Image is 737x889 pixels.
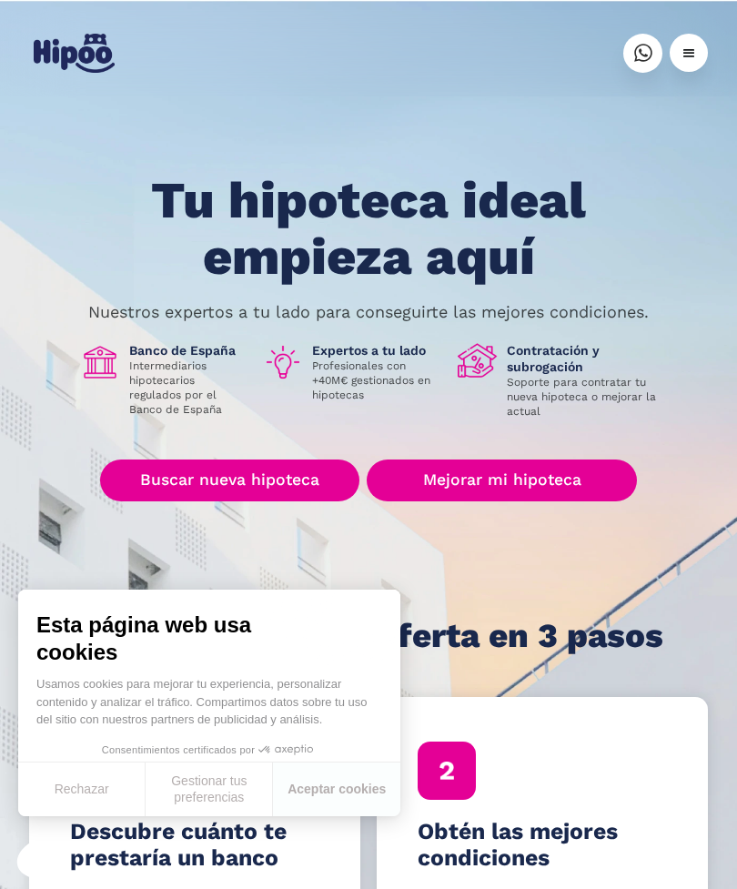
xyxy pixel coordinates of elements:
div: menu [670,34,708,72]
p: Profesionales con +40M€ gestionados en hipotecas [312,359,443,402]
h1: Banco de España [129,342,248,359]
h1: Tu hipoteca ideal empieza aquí [76,173,661,285]
p: Soporte para contratar tu nueva hipoteca o mejorar la actual [507,375,658,419]
h1: Expertos a tu lado [312,342,443,359]
h1: Contratación y subrogación [507,342,658,375]
p: Intermediarios hipotecarios regulados por el Banco de España [129,359,248,417]
a: Buscar nueva hipoteca [100,460,359,501]
h4: Descubre cuánto te prestaría un banco [70,818,319,873]
a: home [29,26,118,80]
p: Nuestros expertos a tu lado para conseguirte las mejores condiciones. [88,305,649,319]
h4: Obtén las mejores condiciones [418,818,667,873]
a: Mejorar mi hipoteca [367,460,637,501]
